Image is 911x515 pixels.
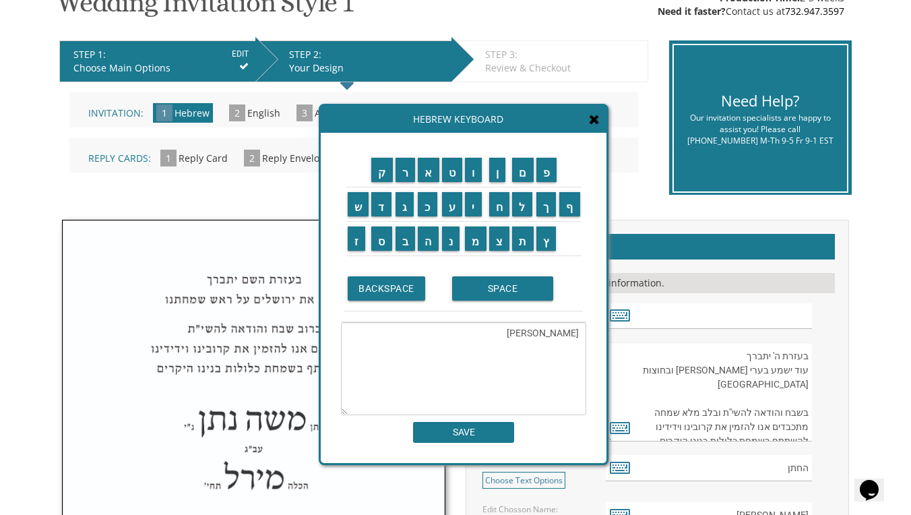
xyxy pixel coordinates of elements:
h2: Customizations [480,234,835,260]
input: ד [371,192,391,216]
a: 732.947.3597 [785,5,844,18]
span: 3 [296,104,313,121]
input: ך [536,192,557,216]
input: ג [396,192,414,216]
div: Review & Checkout [485,61,640,75]
input: ר [396,158,416,182]
input: ס [371,226,392,251]
input: פ [536,158,557,182]
a: Choose Text Options [482,472,565,489]
div: Our invitation specialists are happy to assist you! Please call [PHONE_NUMBER] M-Th 9-5 Fr 9-1 EST [684,112,838,146]
input: צ [489,226,510,251]
span: 1 [156,104,172,121]
input: ט [442,158,463,182]
input: ת [512,226,534,251]
input: ו [465,158,482,182]
div: Choose Main Options [73,61,249,75]
input: כ [418,192,437,216]
span: Invitation: [88,107,144,119]
input: ה [418,226,439,251]
input: ק [371,158,393,182]
span: 2 [244,150,260,166]
input: SPACE [452,276,553,301]
input: מ [465,226,486,251]
label: Edit Chosson Name: [482,504,558,515]
input: ז [348,226,366,251]
input: ץ [536,226,557,251]
input: ח [489,192,510,216]
div: Need Help? [684,90,838,111]
iframe: chat widget [854,461,898,502]
input: א [418,158,439,182]
div: Hebrew Keyboard [321,106,606,133]
input: ף [559,192,580,216]
input: SAVE [413,422,514,443]
span: 2 [229,104,245,121]
span: Reply Card [179,152,228,164]
input: ע [442,192,463,216]
input: נ [442,226,460,251]
input: ש [348,192,369,216]
span: Reply Cards: [88,152,151,164]
span: Hebrew [175,107,210,119]
input: ן [489,158,506,182]
input: ם [512,158,534,182]
input: EDIT [232,48,249,60]
div: STEP 2: [289,48,445,61]
input: ב [396,226,416,251]
div: STEP 3: [485,48,640,61]
span: 1 [160,150,177,166]
textarea: בעזרת ה' יתברך עוד ישמע בערי [PERSON_NAME] ובחוצות ירושלים קול [PERSON_NAME] ◆ וקול שמחה ◆ קול חת... [606,342,812,442]
input: BACKSPACE [348,276,425,301]
span: Aliya [315,107,336,119]
span: Need it faster? [658,5,726,18]
input: ל [512,192,532,216]
span: English [247,107,280,119]
div: Please fill in your personal information. [480,273,835,293]
div: STEP 1: [73,48,249,61]
div: Your Design [289,61,445,75]
span: Reply Envelope #1 [262,152,345,164]
input: י [465,192,482,216]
